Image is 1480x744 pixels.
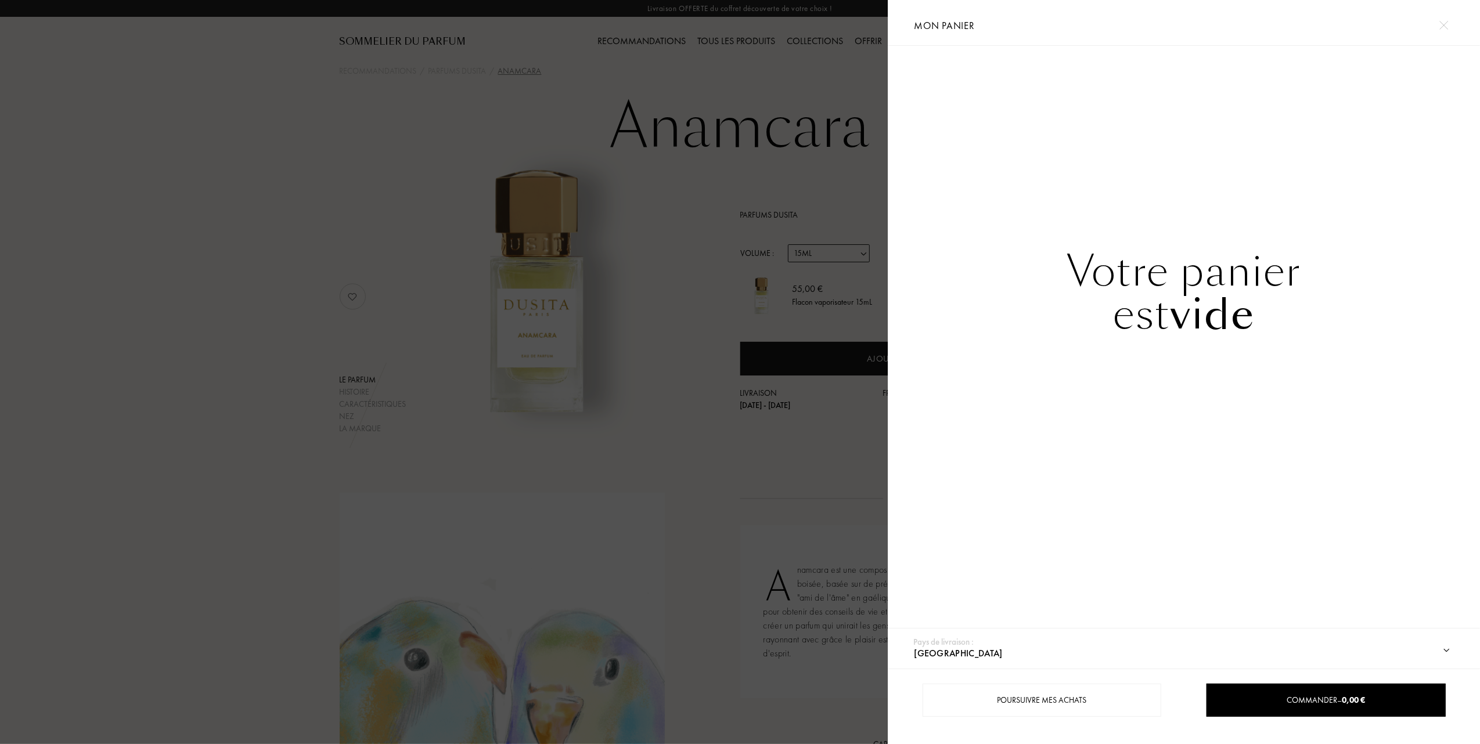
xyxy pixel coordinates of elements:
span: Mon panier [914,19,974,32]
div: Votre panier est [888,250,1480,336]
div: Poursuivre mes achats [923,684,1161,717]
span: vide [1170,286,1255,343]
span: 0,00 € [1342,695,1366,705]
div: Commander – [1207,694,1445,706]
img: cross.svg [1439,21,1448,30]
div: Pays de livraison : [913,635,974,649]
